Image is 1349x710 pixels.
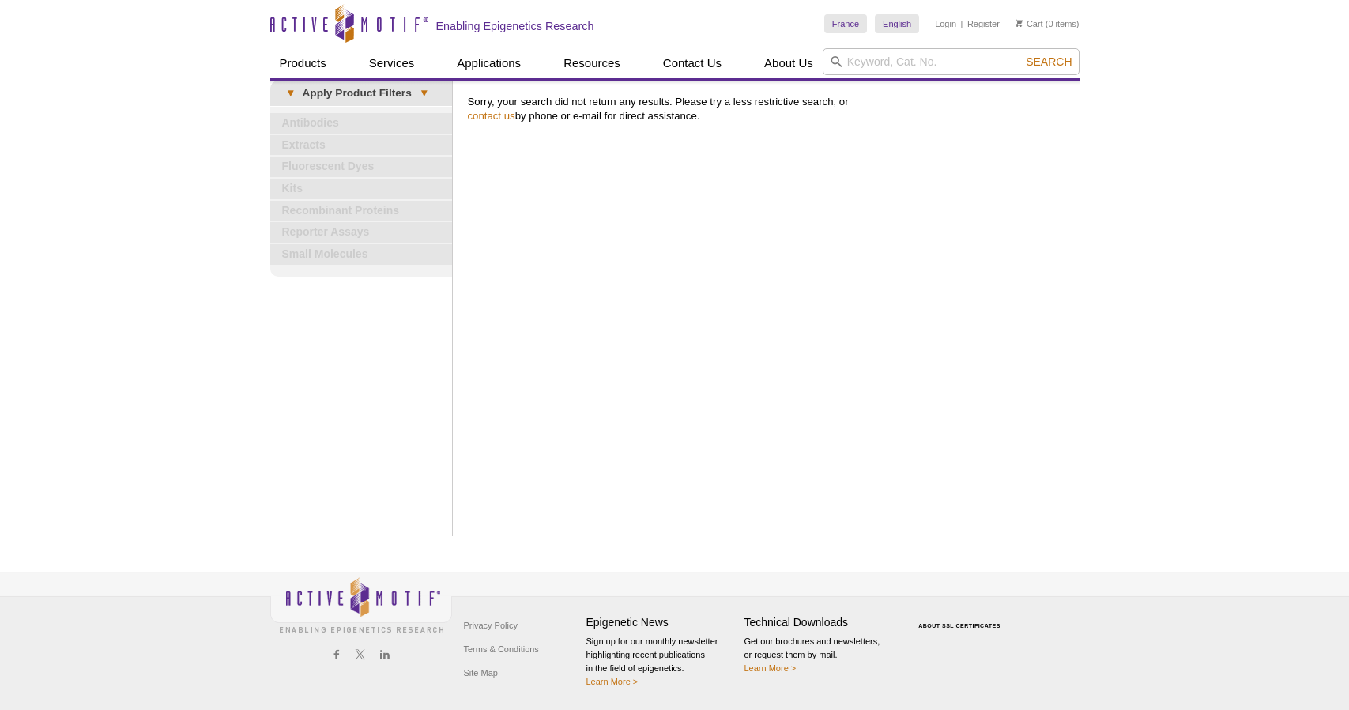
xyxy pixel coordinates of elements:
[1021,55,1076,69] button: Search
[824,14,867,33] a: France
[270,135,452,156] a: Extracts
[918,623,1000,629] a: ABOUT SSL CERTIFICATES
[654,48,731,78] a: Contact Us
[586,635,737,689] p: Sign up for our monthly newsletter highlighting recent publications in the field of epigenetics.
[360,48,424,78] a: Services
[554,48,630,78] a: Resources
[961,14,963,33] li: |
[967,18,1000,29] a: Register
[875,14,919,33] a: English
[278,86,303,100] span: ▾
[447,48,530,78] a: Applications
[460,614,522,637] a: Privacy Policy
[586,677,639,686] a: Learn More >
[270,572,452,636] img: Active Motif,
[744,635,895,675] p: Get our brochures and newsletters, or request them by mail.
[270,81,452,106] a: ▾Apply Product Filters▾
[755,48,823,78] a: About Us
[1016,18,1043,29] a: Cart
[744,616,895,629] h4: Technical Downloads
[823,48,1080,75] input: Keyword, Cat. No.
[270,48,336,78] a: Products
[744,663,797,673] a: Learn More >
[270,179,452,199] a: Kits
[1016,14,1080,33] li: (0 items)
[468,95,1072,123] p: Sorry, your search did not return any results. Please try a less restrictive search, or by phone ...
[468,110,515,122] a: contact us
[1026,55,1072,68] span: Search
[270,201,452,221] a: Recombinant Proteins
[270,244,452,265] a: Small Molecules
[270,113,452,134] a: Antibodies
[1016,19,1023,27] img: Your Cart
[902,600,1021,635] table: Click to Verify - This site chose Symantec SSL for secure e-commerce and confidential communicati...
[270,222,452,243] a: Reporter Assays
[586,616,737,629] h4: Epigenetic News
[436,19,594,33] h2: Enabling Epigenetics Research
[412,86,436,100] span: ▾
[935,18,956,29] a: Login
[270,157,452,177] a: Fluorescent Dyes
[460,661,502,685] a: Site Map
[460,637,543,661] a: Terms & Conditions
